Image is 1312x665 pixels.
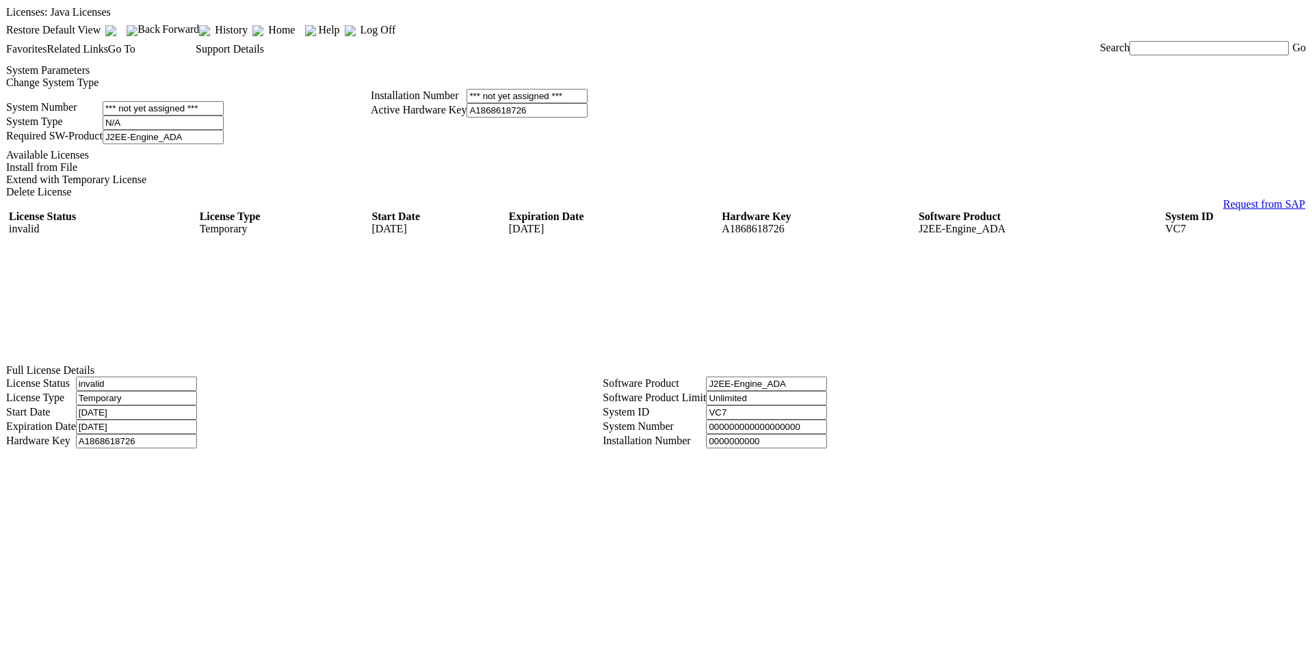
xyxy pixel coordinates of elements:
span: System Number [6,101,77,113]
span: Software Product [919,211,1001,222]
img: 1.gif [103,89,137,90]
span: License Status [9,211,76,222]
img: blue_line2.1.gif [305,25,316,36]
span: License Status [6,377,70,389]
span: [DATE] [509,223,545,234]
span: Home [268,24,295,36]
span: System Type [6,116,63,127]
span: Hardware Key [722,211,791,222]
img: disable_forward.gif [199,25,210,36]
span: Installation Number [603,435,690,446]
span: Full License Details [6,364,94,376]
span: Related Links [47,43,108,55]
span: Favorites [6,43,47,55]
span: invalid [9,223,39,234]
img: Back.gif [127,25,137,36]
span: Required SW-Product [6,130,103,141]
span: Hardware Key [6,435,70,446]
span: Back [137,23,160,35]
span: J2EE-Engine_ADA [919,223,1006,234]
span: A1868618726 [722,223,785,234]
span: Expiration Date [6,420,76,432]
span: Available Licenses [6,149,89,161]
span: Expiration Date [509,211,584,222]
span: Software Product Limit [603,392,706,403]
span: Restore Default View [6,24,101,36]
span: Support Details [196,43,264,55]
img: blue_line2.1.gif [345,25,356,36]
span: Forward [162,23,199,35]
span: VC7 [1165,223,1185,234]
span: Installation Number [371,90,458,101]
img: 1.gif [261,89,295,90]
span: History [215,24,248,36]
span: System Parameters [6,64,90,76]
span: Start Date [6,406,50,418]
span: System Number [603,420,674,432]
span: [DATE] [371,223,407,234]
img: blue_line2.1.gif [105,25,116,36]
span: Go To [108,43,135,55]
span: Software Product [603,377,679,389]
img: blue_line2.1.gif [252,25,263,36]
span: System ID [1165,211,1213,222]
span: Temporary [200,223,248,234]
span: Log Off [360,24,396,36]
span: Search [1100,42,1130,53]
div: Licenses: Java Licenses [6,6,1306,18]
a: Request from SAP [1223,198,1305,210]
span: System ID [603,406,649,418]
span: License Type [200,211,261,222]
span: Start Date [371,211,420,222]
span: License Type [6,392,64,403]
span: Active Hardware Key [371,104,467,116]
span: Help [318,24,339,36]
